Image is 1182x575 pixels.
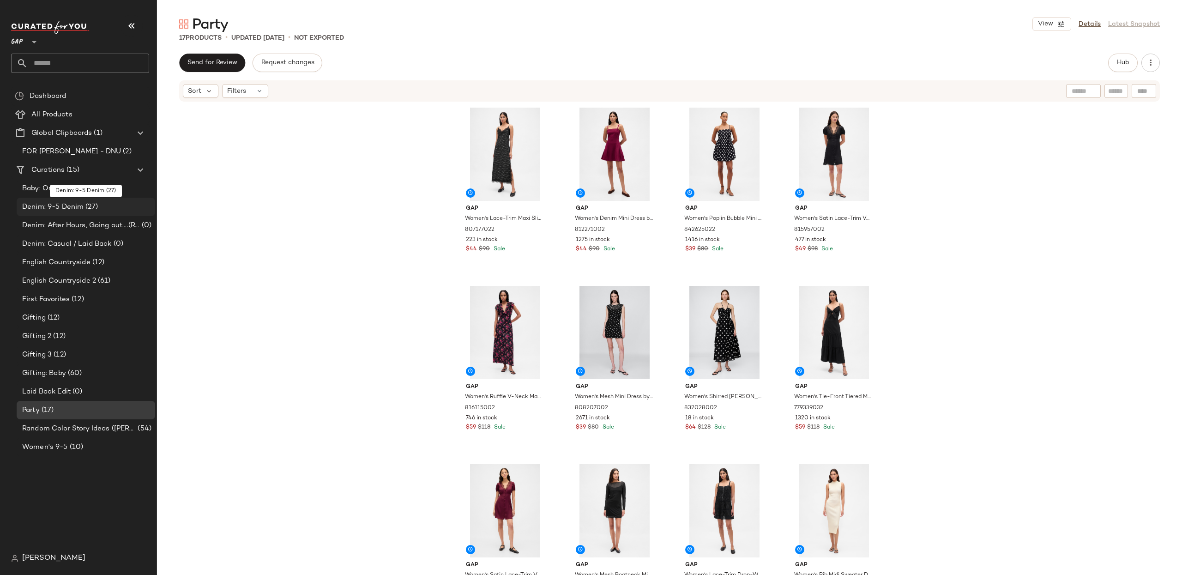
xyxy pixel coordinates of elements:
[795,236,826,244] span: 477 in stock
[685,383,763,391] span: Gap
[601,424,614,430] span: Sale
[52,350,66,360] span: (12)
[678,464,771,557] img: cn59986101.jpg
[575,226,605,234] span: 812271002
[492,424,506,430] span: Sale
[492,246,505,252] span: Sale
[11,555,18,562] img: svg%3e
[808,245,818,254] span: $98
[820,246,833,252] span: Sale
[458,286,551,379] img: cn59852971.jpg
[685,236,720,244] span: 1416 in stock
[685,205,763,213] span: Gap
[179,19,188,29] img: svg%3e
[22,239,112,249] span: Denim: Casual / Laid Back
[466,236,498,244] span: 223 in stock
[96,276,111,286] span: (61)
[576,424,586,432] span: $39
[51,331,66,342] span: (12)
[15,91,24,101] img: svg%3e
[684,404,717,412] span: 832028002
[795,205,873,213] span: Gap
[795,245,806,254] span: $49
[466,245,477,254] span: $44
[187,59,237,67] span: Send for Review
[1032,17,1071,31] button: View
[22,294,70,305] span: First Favorites
[795,414,831,423] span: 1320 in stock
[31,128,92,139] span: Global Clipboards
[712,424,726,430] span: Sale
[179,35,186,42] span: 17
[788,286,880,379] img: cn59771649.jpg
[66,368,82,379] span: (60)
[225,32,228,43] span: •
[684,226,715,234] span: 842625022
[294,33,344,43] p: Not Exported
[121,146,131,157] span: (2)
[795,561,873,569] span: Gap
[227,86,246,96] span: Filters
[788,464,880,557] img: cn59853026.jpg
[685,245,695,254] span: $39
[231,33,284,43] p: updated [DATE]
[575,404,608,412] span: 808207002
[684,215,762,223] span: Women's Poplin Bubble Mini Dress by Gap Black & White Polka Dots Size L
[795,424,805,432] span: $59
[602,246,615,252] span: Sale
[589,245,600,254] span: $90
[1079,19,1101,29] a: Details
[179,54,245,72] button: Send for Review
[678,108,771,201] img: cn60331362.jpg
[90,257,105,268] span: (12)
[794,226,825,234] span: 815957002
[576,245,587,254] span: $44
[568,286,661,379] img: cn59497060.jpg
[22,387,71,397] span: Laid Back Edit
[22,220,140,231] span: Denim: After Hours, Going out....(Refine Title)
[568,464,661,557] img: cn59931201.jpg
[31,165,65,176] span: Curations
[136,424,151,434] span: (54)
[807,424,820,432] span: $118
[479,245,490,254] span: $90
[576,383,654,391] span: Gap
[11,31,23,48] span: GAP
[22,553,85,564] span: [PERSON_NAME]
[31,109,72,120] span: All Products
[179,33,222,43] div: Products
[576,236,610,244] span: 1275 in stock
[466,414,497,423] span: 746 in stock
[11,21,90,34] img: cfy_white_logo.C9jOOHJF.svg
[576,205,654,213] span: Gap
[70,294,84,305] span: (12)
[685,414,714,423] span: 18 in stock
[22,313,46,323] span: Gifting
[22,442,68,453] span: Women's 9-5
[68,442,84,453] span: (10)
[112,239,123,249] span: (0)
[22,257,90,268] span: English Countryside
[821,424,835,430] span: Sale
[92,128,102,139] span: (1)
[288,32,290,43] span: •
[478,424,490,432] span: $118
[253,54,322,72] button: Request changes
[22,146,121,157] span: FOR [PERSON_NAME] - DNU
[458,464,551,557] img: cn60413811.jpg
[710,246,724,252] span: Sale
[795,383,873,391] span: Gap
[192,16,228,34] span: Party
[105,183,116,194] span: (0)
[465,226,495,234] span: 807177022
[22,276,96,286] span: English Countryside 2
[65,165,79,176] span: (15)
[1037,20,1053,28] span: View
[71,387,82,397] span: (0)
[788,108,880,201] img: cn59764969.jpg
[465,215,543,223] span: Women's Lace-Trim Maxi Slip Dress by Gap Black With White Polka Dots Size S
[458,108,551,201] img: cn59720882.jpg
[678,286,771,379] img: cn59667195.jpg
[466,561,544,569] span: Gap
[40,405,54,416] span: (17)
